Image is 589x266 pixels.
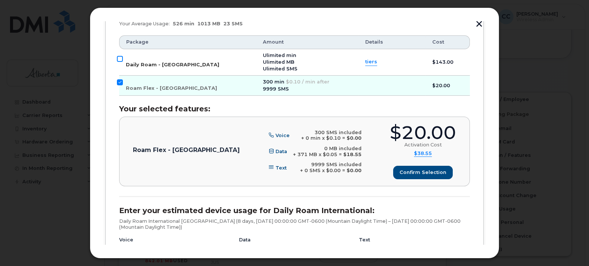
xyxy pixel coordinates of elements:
[301,135,325,141] span: + 0 min x
[347,168,362,173] b: $0.00
[119,206,470,215] h3: Enter your estimated device usage for Daily Roam International:
[323,152,342,157] span: $0.05 =
[239,237,251,243] label: Data
[119,218,470,230] p: Daily Roam International [GEOGRAPHIC_DATA] (8 days, [DATE] 00:00:00 GMT-0600 (Mountain Daylight T...
[426,76,470,96] td: $20.00
[286,79,329,85] span: $0.10 / min after
[173,21,194,26] span: 526 min
[126,62,219,67] span: Daily Roam - [GEOGRAPHIC_DATA]
[263,86,289,92] span: 9999 SMS
[347,135,362,141] b: $0.00
[293,146,362,152] div: 0 MB included
[326,168,345,173] span: $0.00 =
[117,79,123,85] input: Roam Flex - [GEOGRAPHIC_DATA]
[263,79,284,85] span: 300 min
[276,165,287,170] span: Text
[256,35,359,49] th: Amount
[263,66,297,72] span: Ulimited SMS
[117,56,123,62] input: Daily Roam - [GEOGRAPHIC_DATA]
[365,58,377,66] summary: tiers
[197,21,220,26] span: 1013 MB
[301,130,362,136] div: 300 SMS included
[119,237,133,243] label: Voice
[426,35,470,49] th: Cost
[126,85,217,91] span: Roam Flex - [GEOGRAPHIC_DATA]
[300,162,362,168] div: 9999 SMS included
[263,53,296,58] span: Ulimited min
[393,166,453,179] button: Confirm selection
[293,152,321,157] span: + 371 MB x
[390,124,456,142] div: $20.00
[343,152,362,157] b: $18.55
[399,169,446,176] span: Confirm selection
[404,142,442,148] div: Activation Cost
[359,35,426,49] th: Details
[119,105,470,113] h3: Your selected features:
[300,168,325,173] span: + 0 SMS x
[263,59,294,65] span: Ulimited MB
[276,133,290,138] span: Voice
[326,135,345,141] span: $0.10 =
[223,21,243,26] span: 23 SMS
[119,21,170,26] span: Your Average Usage:
[359,237,370,243] label: Text
[119,35,256,49] th: Package
[414,151,432,157] summary: $38.55
[276,149,287,154] span: Data
[426,49,470,76] td: $143.00
[133,147,240,153] p: Roam Flex - [GEOGRAPHIC_DATA]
